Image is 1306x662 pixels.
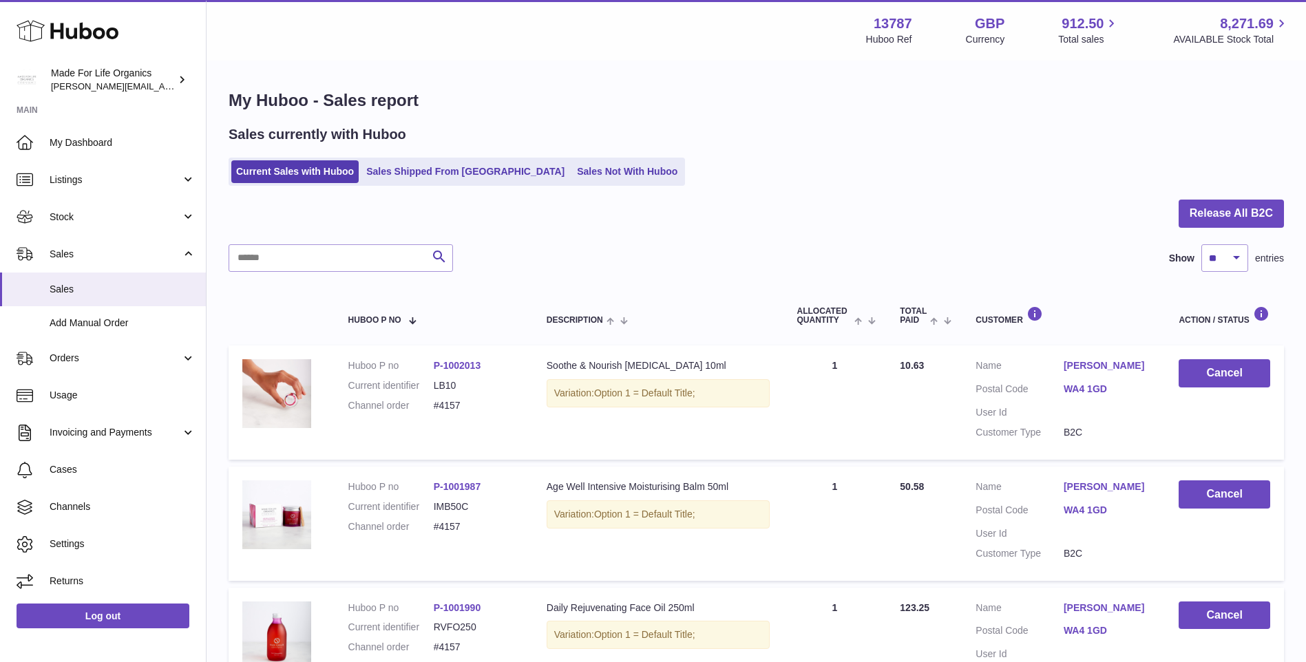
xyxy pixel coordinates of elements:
div: Currency [966,33,1005,46]
span: Orders [50,352,181,365]
dt: Name [976,480,1064,497]
span: 50.58 [900,481,924,492]
span: Sales [50,248,181,261]
span: Description [547,316,603,325]
span: 912.50 [1062,14,1104,33]
dt: Channel order [348,641,434,654]
dt: Channel order [348,399,434,412]
dt: Name [976,601,1064,618]
span: 123.25 [900,602,929,613]
dt: Current identifier [348,500,434,513]
dd: #4157 [434,399,519,412]
div: Action / Status [1179,306,1270,325]
dt: Huboo P no [348,359,434,372]
dt: Postal Code [976,383,1064,399]
button: Cancel [1179,359,1270,387]
span: Settings [50,537,196,551]
div: Made For Life Organics [51,67,175,93]
dd: RVFO250 [434,621,519,634]
a: WA4 1GD [1064,383,1152,396]
span: Huboo P no [348,316,401,325]
a: WA4 1GD [1064,504,1152,517]
a: Current Sales with Huboo [231,160,359,183]
div: Variation: [547,621,770,649]
div: Variation: [547,500,770,528]
span: Listings [50,173,181,186]
span: Invoicing and Payments [50,426,181,439]
a: WA4 1GD [1064,624,1152,637]
dt: Current identifier [348,621,434,634]
div: Daily Rejuvenating Face Oil 250ml [547,601,770,615]
dt: Postal Code [976,504,1064,520]
span: Option 1 = Default Title; [594,509,695,520]
span: Channels [50,500,196,513]
strong: GBP [975,14,1004,33]
span: Usage [50,389,196,402]
dt: Postal Code [976,624,1064,641]
h2: Sales currently with Huboo [229,125,406,144]
button: Cancel [1179,601,1270,630]
label: Show [1169,252,1194,265]
span: [PERSON_NAME][EMAIL_ADDRESS][PERSON_NAME][DOMAIN_NAME] [51,81,350,92]
span: 8,271.69 [1220,14,1274,33]
div: Customer [976,306,1151,325]
div: Soothe & Nourish [MEDICAL_DATA] 10ml [547,359,770,372]
dt: Huboo P no [348,601,434,615]
span: Stock [50,211,181,224]
strong: 13787 [874,14,912,33]
dt: User Id [976,527,1064,540]
a: [PERSON_NAME] [1064,359,1152,372]
dd: B2C [1064,426,1152,439]
span: entries [1255,252,1284,265]
div: Age Well Intensive Moisturising Balm 50ml [547,480,770,493]
dt: User Id [976,406,1064,419]
dd: #4157 [434,520,519,533]
dd: LB10 [434,379,519,392]
td: 1 [783,467,887,581]
button: Cancel [1179,480,1270,509]
a: P-1001990 [434,602,481,613]
span: 10.63 [900,360,924,371]
span: Sales [50,283,196,296]
img: soothe-_-nourish-lip-balm-10ml-lb10-5.jpg [242,359,311,428]
a: P-1001987 [434,481,481,492]
div: Huboo Ref [866,33,912,46]
dd: B2C [1064,547,1152,560]
dt: Customer Type [976,426,1064,439]
dt: Customer Type [976,547,1064,560]
a: [PERSON_NAME] [1064,480,1152,493]
img: age-well-intensive-moisturising-balm-50ml-imb50c-1.jpg [242,480,311,549]
a: Log out [17,604,189,628]
dd: #4157 [434,641,519,654]
span: My Dashboard [50,136,196,149]
a: Sales Shipped From [GEOGRAPHIC_DATA] [361,160,569,183]
a: P-1002013 [434,360,481,371]
span: Option 1 = Default Title; [594,387,695,398]
a: 8,271.69 AVAILABLE Stock Total [1173,14,1289,46]
dd: IMB50C [434,500,519,513]
span: Cases [50,463,196,476]
a: Sales Not With Huboo [572,160,682,183]
a: [PERSON_NAME] [1064,601,1152,615]
dt: Channel order [348,520,434,533]
h1: My Huboo - Sales report [229,89,1284,111]
dt: Current identifier [348,379,434,392]
img: geoff.winwood@madeforlifeorganics.com [17,70,37,90]
span: AVAILABLE Stock Total [1173,33,1289,46]
span: Option 1 = Default Title; [594,629,695,640]
span: Total paid [900,307,927,325]
button: Release All B2C [1179,200,1284,228]
span: Add Manual Order [50,317,196,330]
dt: Huboo P no [348,480,434,493]
div: Variation: [547,379,770,407]
a: 912.50 Total sales [1058,14,1119,46]
td: 1 [783,345,887,460]
span: ALLOCATED Quantity [797,307,851,325]
span: Returns [50,575,196,588]
span: Total sales [1058,33,1119,46]
dt: User Id [976,648,1064,661]
dt: Name [976,359,1064,376]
